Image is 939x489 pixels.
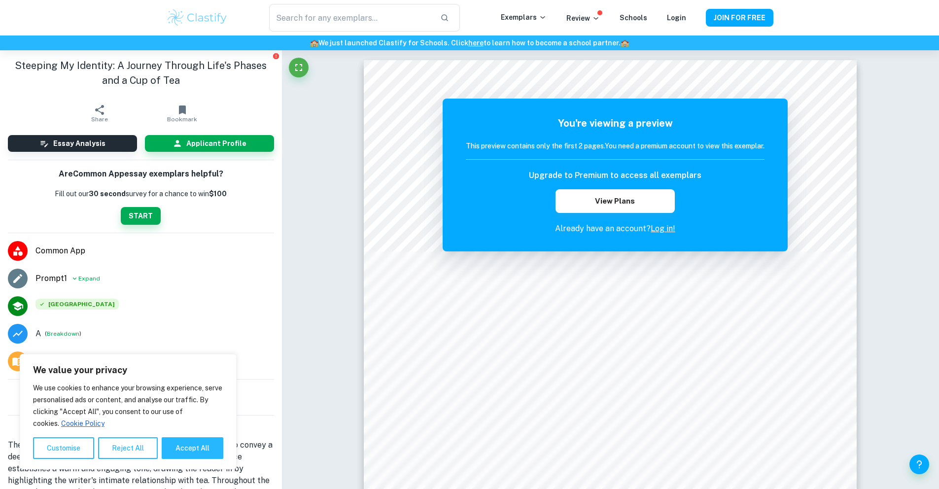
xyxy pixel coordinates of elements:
h6: Upgrade to Premium to access all exemplars [529,170,701,181]
button: Expand [71,273,100,284]
h5: You're viewing a preview [466,116,765,131]
input: Search for any exemplars... [269,4,432,32]
span: ( ) [45,329,81,338]
span: 🏫 [310,39,318,47]
button: Fullscreen [289,58,309,77]
button: View Plans [556,189,675,213]
span: Expand [78,274,100,283]
button: START [121,207,161,225]
button: Reject All [98,437,158,459]
button: Breakdown [47,329,79,338]
h6: Admission officer's summary [8,423,274,435]
button: Help and Feedback [909,454,929,474]
button: Customise [33,437,94,459]
h6: We just launched Clastify for Schools. Click to learn how to become a school partner. [2,37,937,48]
button: Applicant Profile [145,135,274,152]
a: Schools [620,14,647,22]
span: Prompt 1 [35,273,67,284]
span: Common App [35,245,274,257]
p: Already have an account? [466,223,765,235]
button: Essay Analysis [8,135,137,152]
p: Exemplars [501,12,547,23]
p: Review [566,13,600,24]
p: Fill out our survey for a chance to win [55,188,227,199]
button: Accept All [162,437,223,459]
p: Grade [35,328,41,340]
h6: Applicant Profile [186,138,246,149]
button: Report issue [273,52,280,60]
div: We value your privacy [20,354,237,469]
h6: Essay Analysis [53,138,105,149]
h6: This preview contains only the first 2 pages. You need a premium account to view this exemplar. [466,140,765,151]
h6: Are Common App essay exemplars helpful? [59,168,223,180]
a: Login [667,14,686,22]
button: JOIN FOR FREE [706,9,773,27]
div: Accepted: Wellesley College [35,299,119,314]
a: Log in! [651,224,675,233]
span: Bookmark [167,116,197,123]
strong: $100 [209,190,227,198]
b: 30 second [89,190,126,198]
span: Share [91,116,108,123]
a: Cookie Policy [61,419,105,428]
span: 🏫 [621,39,629,47]
h1: Steeping My Identity: A Journey Through Life's Phases and a Cup of Tea [8,58,274,88]
a: Prompt1 [35,273,67,284]
p: We value your privacy [33,364,223,376]
p: We use cookies to enhance your browsing experience, serve personalised ads or content, and analys... [33,382,223,429]
img: Clastify logo [166,8,229,28]
a: here [468,39,484,47]
span: [GEOGRAPHIC_DATA] [35,299,119,310]
button: Bookmark [141,100,224,127]
button: Share [58,100,141,127]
